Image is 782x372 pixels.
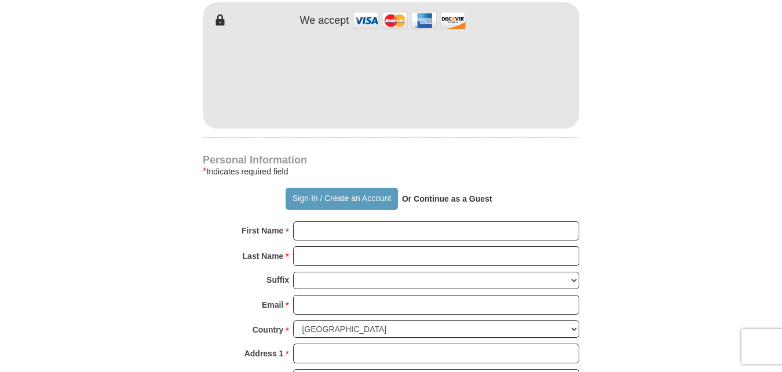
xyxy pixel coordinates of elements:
strong: First Name [242,223,283,239]
strong: Email [262,297,283,313]
strong: Suffix [266,272,289,288]
strong: Country [253,322,284,338]
div: Indicates required field [203,165,579,178]
strong: Address 1 [244,345,284,362]
strong: Last Name [243,248,284,264]
button: Sign In / Create an Account [286,188,397,210]
strong: Or Continue as a Guest [402,194,492,203]
h4: Personal Information [203,155,579,165]
img: credit cards accepted [352,8,467,33]
h4: We accept [300,14,349,27]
